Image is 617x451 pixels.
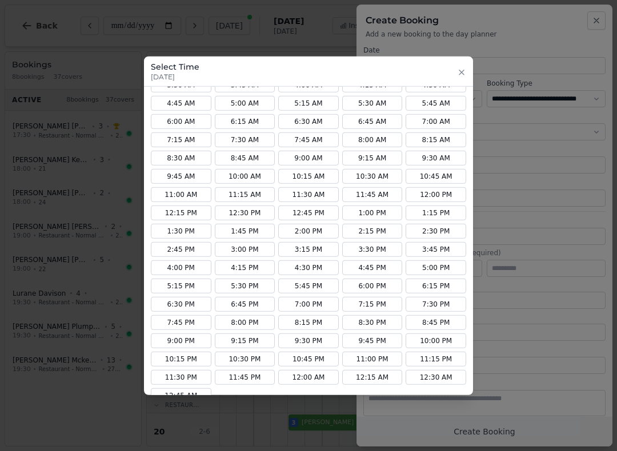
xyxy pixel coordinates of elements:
[151,370,211,385] button: 11:30 PM
[406,242,466,257] button: 3:45 PM
[278,315,339,330] button: 8:15 PM
[406,151,466,166] button: 9:30 AM
[278,224,339,239] button: 2:00 PM
[215,187,275,202] button: 11:15 AM
[406,206,466,220] button: 1:15 PM
[342,333,403,348] button: 9:45 PM
[406,260,466,275] button: 5:00 PM
[342,242,403,257] button: 3:30 PM
[278,370,339,385] button: 12:00 AM
[406,333,466,348] button: 10:00 PM
[151,114,211,129] button: 6:00 AM
[151,151,211,166] button: 8:30 AM
[406,187,466,202] button: 12:00 PM
[215,206,275,220] button: 12:30 PM
[151,315,211,330] button: 7:45 PM
[151,132,211,147] button: 7:15 AM
[151,187,211,202] button: 11:00 AM
[215,279,275,293] button: 5:30 PM
[151,333,211,348] button: 9:00 PM
[342,151,403,166] button: 9:15 AM
[151,96,211,111] button: 4:45 AM
[151,352,211,367] button: 10:15 PM
[406,169,466,184] button: 10:45 AM
[342,279,403,293] button: 6:00 PM
[406,370,466,385] button: 12:30 AM
[342,224,403,239] button: 2:15 PM
[215,114,275,129] button: 6:15 AM
[406,114,466,129] button: 7:00 AM
[151,242,211,257] button: 2:45 PM
[215,333,275,348] button: 9:15 PM
[278,151,339,166] button: 9:00 AM
[342,260,403,275] button: 4:45 PM
[342,96,403,111] button: 5:30 AM
[278,206,339,220] button: 12:45 PM
[406,224,466,239] button: 2:30 PM
[278,297,339,312] button: 7:00 PM
[278,260,339,275] button: 4:30 PM
[151,169,211,184] button: 9:45 AM
[342,352,403,367] button: 11:00 PM
[406,132,466,147] button: 8:15 AM
[278,132,339,147] button: 7:45 AM
[278,114,339,129] button: 6:30 AM
[215,96,275,111] button: 5:00 AM
[278,169,339,184] button: 10:15 AM
[406,297,466,312] button: 7:30 PM
[151,224,211,239] button: 1:30 PM
[342,169,403,184] button: 10:30 AM
[215,297,275,312] button: 6:45 PM
[342,297,403,312] button: 7:15 PM
[215,260,275,275] button: 4:15 PM
[215,151,275,166] button: 8:45 AM
[278,187,339,202] button: 11:30 AM
[151,297,211,312] button: 6:30 PM
[342,370,403,385] button: 12:15 AM
[406,279,466,293] button: 6:15 PM
[215,352,275,367] button: 10:30 PM
[342,187,403,202] button: 11:45 AM
[151,206,211,220] button: 12:15 PM
[406,96,466,111] button: 5:45 AM
[342,315,403,330] button: 8:30 PM
[278,96,339,111] button: 5:15 AM
[215,315,275,330] button: 8:00 PM
[215,132,275,147] button: 7:30 AM
[278,352,339,367] button: 10:45 PM
[215,370,275,385] button: 11:45 PM
[278,333,339,348] button: 9:30 PM
[406,315,466,330] button: 8:45 PM
[342,206,403,220] button: 1:00 PM
[215,224,275,239] button: 1:45 PM
[215,242,275,257] button: 3:00 PM
[151,388,211,403] button: 12:45 AM
[278,242,339,257] button: 3:15 PM
[406,352,466,367] button: 11:15 PM
[151,61,199,73] h3: Select Time
[151,73,199,82] p: [DATE]
[151,260,211,275] button: 4:00 PM
[278,279,339,293] button: 5:45 PM
[151,279,211,293] button: 5:15 PM
[342,114,403,129] button: 6:45 AM
[342,132,403,147] button: 8:00 AM
[215,169,275,184] button: 10:00 AM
